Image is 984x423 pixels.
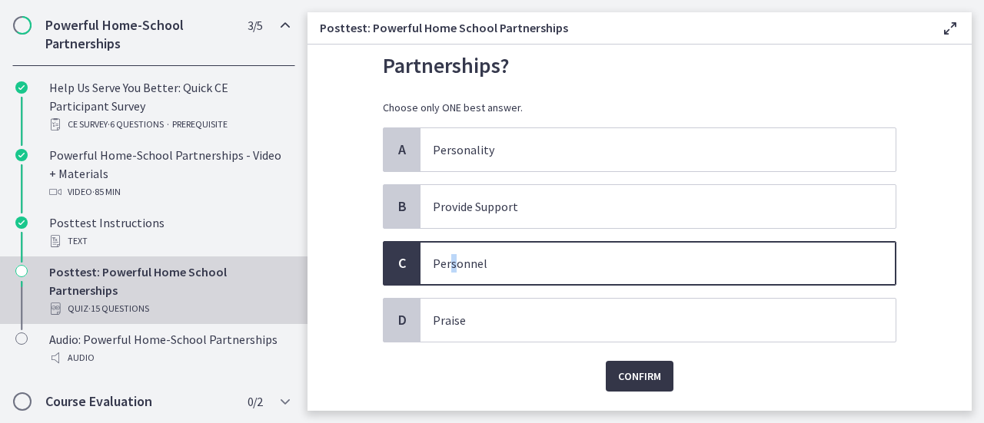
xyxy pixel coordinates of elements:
div: Help Us Serve You Better: Quick CE Participant Survey [49,78,289,134]
div: Powerful Home-School Partnerships - Video + Materials [49,146,289,201]
p: Choose only ONE best answer. [383,100,896,115]
span: D [393,311,411,329]
p: Praise [433,311,853,329]
div: Posttest: Powerful Home School Partnerships [49,263,289,318]
div: Audio [49,349,289,367]
span: 3 / 5 [248,16,262,35]
span: C [393,254,411,273]
span: · 85 min [92,183,121,201]
p: Which of the following is not one of the 8 P’s of Parent Partnerships? [383,17,896,81]
span: PREREQUISITE [172,115,228,134]
div: Video [49,183,289,201]
span: · 15 Questions [88,299,149,318]
span: B [393,197,411,216]
i: Completed [15,81,28,94]
i: Completed [15,149,28,161]
p: Provide Support [433,197,853,216]
p: Personnel [433,254,853,273]
button: Confirm [606,361,673,392]
h2: Powerful Home-School Partnerships [45,16,233,53]
div: Quiz [49,299,289,318]
div: Audio: Powerful Home-School Partnerships [49,330,289,367]
div: Text [49,232,289,250]
div: Posttest Instructions [49,213,289,250]
p: Personality [433,140,853,159]
i: Completed [15,216,28,229]
span: A [393,140,411,159]
span: · [167,115,169,134]
h2: Course Evaluation [45,392,233,411]
span: Confirm [618,367,661,385]
div: CE Survey [49,115,289,134]
h3: Posttest: Powerful Home School Partnerships [320,18,916,37]
span: · 6 Questions [108,115,164,134]
span: 0 / 2 [248,392,262,411]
